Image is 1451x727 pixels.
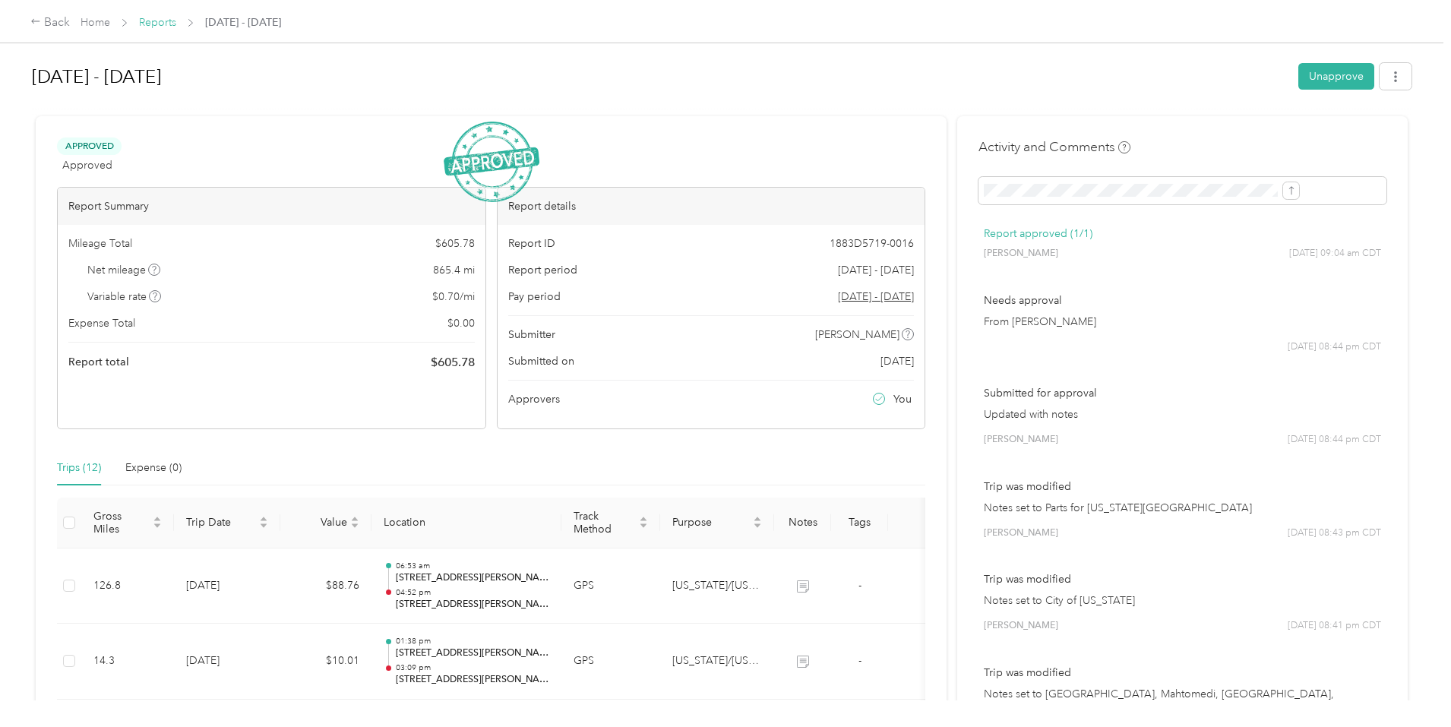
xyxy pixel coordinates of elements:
[660,498,774,548] th: Purpose
[447,315,475,331] span: $ 0.00
[639,514,648,523] span: caret-up
[984,314,1381,330] p: From [PERSON_NAME]
[508,391,560,407] span: Approvers
[93,510,150,536] span: Gross Miles
[81,548,174,624] td: 126.8
[984,571,1381,587] p: Trip was modified
[350,514,359,523] span: caret-up
[444,122,539,203] img: ApprovedStamp
[978,137,1130,156] h4: Activity and Comments
[205,14,281,30] span: [DATE] - [DATE]
[984,479,1381,495] p: Trip was modified
[125,460,182,476] div: Expense (0)
[57,137,122,155] span: Approved
[280,624,371,700] td: $10.01
[984,292,1381,308] p: Needs approval
[58,188,485,225] div: Report Summary
[1366,642,1451,727] iframe: Everlance-gr Chat Button Frame
[561,624,660,700] td: GPS
[984,226,1381,242] p: Report approved (1/1)
[371,498,561,548] th: Location
[858,654,861,667] span: -
[858,579,861,592] span: -
[433,262,475,278] span: 865.4 mi
[81,16,110,29] a: Home
[672,516,750,529] span: Purpose
[984,593,1381,608] p: Notes set to City of [US_STATE]
[753,514,762,523] span: caret-up
[984,247,1058,261] span: [PERSON_NAME]
[396,662,549,673] p: 03:09 pm
[984,500,1381,516] p: Notes set to Parts for [US_STATE][GEOGRAPHIC_DATA]
[280,548,371,624] td: $88.76
[508,327,555,343] span: Submitter
[280,498,371,548] th: Value
[984,619,1058,633] span: [PERSON_NAME]
[292,516,347,529] span: Value
[68,235,132,251] span: Mileage Total
[435,235,475,251] span: $ 605.78
[396,571,549,585] p: [STREET_ADDRESS][PERSON_NAME]
[984,665,1381,681] p: Trip was modified
[396,598,549,612] p: [STREET_ADDRESS][PERSON_NAME]
[984,406,1381,422] p: Updated with notes
[831,498,888,548] th: Tags
[753,521,762,530] span: caret-down
[838,289,914,305] span: Go to pay period
[259,514,268,523] span: caret-up
[508,262,577,278] span: Report period
[660,624,774,700] td: Minnesota/Wisconsin Playground
[984,526,1058,540] span: [PERSON_NAME]
[1298,63,1374,90] button: Unapprove
[30,14,70,32] div: Back
[880,353,914,369] span: [DATE]
[508,353,574,369] span: Submitted on
[1288,619,1381,633] span: [DATE] 08:41 pm CDT
[431,353,475,371] span: $ 605.78
[984,686,1381,718] p: Notes set to [GEOGRAPHIC_DATA], Mahtomedi, [GEOGRAPHIC_DATA], [GEOGRAPHIC_DATA]
[660,548,774,624] td: Minnesota/Wisconsin Playground
[574,510,636,536] span: Track Method
[1289,247,1381,261] span: [DATE] 09:04 am CDT
[174,498,280,548] th: Trip Date
[1288,433,1381,447] span: [DATE] 08:44 pm CDT
[396,646,549,660] p: [STREET_ADDRESS][PERSON_NAME]
[396,587,549,598] p: 04:52 pm
[139,16,176,29] a: Reports
[259,521,268,530] span: caret-down
[350,521,359,530] span: caret-down
[774,498,831,548] th: Notes
[174,624,280,700] td: [DATE]
[87,262,161,278] span: Net mileage
[1288,526,1381,540] span: [DATE] 08:43 pm CDT
[87,289,162,305] span: Variable rate
[153,521,162,530] span: caret-down
[396,561,549,571] p: 06:53 am
[68,315,135,331] span: Expense Total
[830,235,914,251] span: 1883D5719-0016
[186,516,256,529] span: Trip Date
[68,354,129,370] span: Report total
[498,188,925,225] div: Report details
[174,548,280,624] td: [DATE]
[81,498,174,548] th: Gross Miles
[396,636,549,646] p: 01:38 pm
[81,624,174,700] td: 14.3
[984,433,1058,447] span: [PERSON_NAME]
[432,289,475,305] span: $ 0.70 / mi
[984,385,1381,401] p: Submitted for approval
[396,673,549,687] p: [STREET_ADDRESS][PERSON_NAME]
[1288,340,1381,354] span: [DATE] 08:44 pm CDT
[153,514,162,523] span: caret-up
[561,548,660,624] td: GPS
[57,460,101,476] div: Trips (12)
[62,157,112,173] span: Approved
[815,327,899,343] span: [PERSON_NAME]
[561,498,660,548] th: Track Method
[838,262,914,278] span: [DATE] - [DATE]
[508,289,561,305] span: Pay period
[893,391,912,407] span: You
[639,521,648,530] span: caret-down
[508,235,555,251] span: Report ID
[32,58,1288,95] h1: Feb 1 - 28, 2025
